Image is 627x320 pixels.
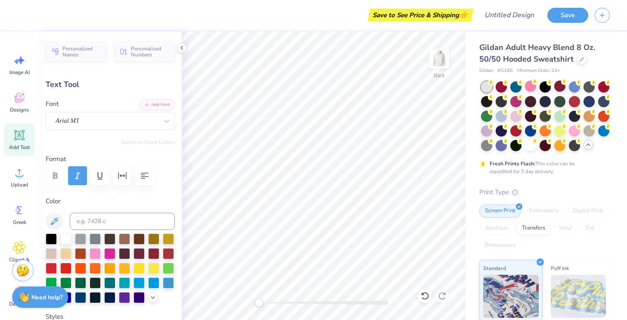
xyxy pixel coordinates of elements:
[490,160,596,175] div: This color can be expedited for 5 day delivery.
[479,67,493,75] span: Gildan
[121,139,175,146] button: Switch to Greek Letters
[524,205,565,217] div: Embroidery
[46,79,175,90] div: Text Tool
[580,222,600,235] div: Foil
[479,239,521,252] div: Rhinestones
[551,275,606,318] img: Puff Ink
[46,196,175,206] label: Color
[9,144,30,151] span: Add Text
[434,71,445,79] div: Back
[497,67,513,75] span: # G185
[131,46,170,58] span: Personalized Numbers
[140,99,175,110] button: Add Font
[517,67,560,75] span: Minimum Order: 24 +
[479,42,595,64] span: Gildan Adult Heavy Blend 8 Oz. 50/50 Hooded Sweatshirt
[9,69,30,76] span: Image AI
[459,9,469,20] span: 👉
[114,42,175,62] button: Personalized Numbers
[567,205,609,217] div: Digital Print
[9,301,30,308] span: Decorate
[5,256,34,270] span: Clipart & logos
[255,298,264,307] div: Accessibility label
[46,154,175,164] label: Format
[431,50,448,67] img: Back
[62,46,101,58] span: Personalized Names
[70,213,175,230] input: e.g. 7428 c
[479,187,610,197] div: Print Type
[547,8,588,23] button: Save
[479,205,521,217] div: Screen Print
[483,264,506,273] span: Standard
[490,160,535,167] strong: Fresh Prints Flash:
[516,222,551,235] div: Transfers
[13,219,26,226] span: Greek
[370,9,471,22] div: Save to See Price & Shipping
[46,42,106,62] button: Personalized Names
[11,181,28,188] span: Upload
[31,293,62,301] strong: Need help?
[478,6,541,24] input: Untitled Design
[483,275,539,318] img: Standard
[551,264,569,273] span: Puff Ink
[553,222,577,235] div: Vinyl
[46,99,59,109] label: Font
[479,222,514,235] div: Applique
[10,106,29,113] span: Designs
